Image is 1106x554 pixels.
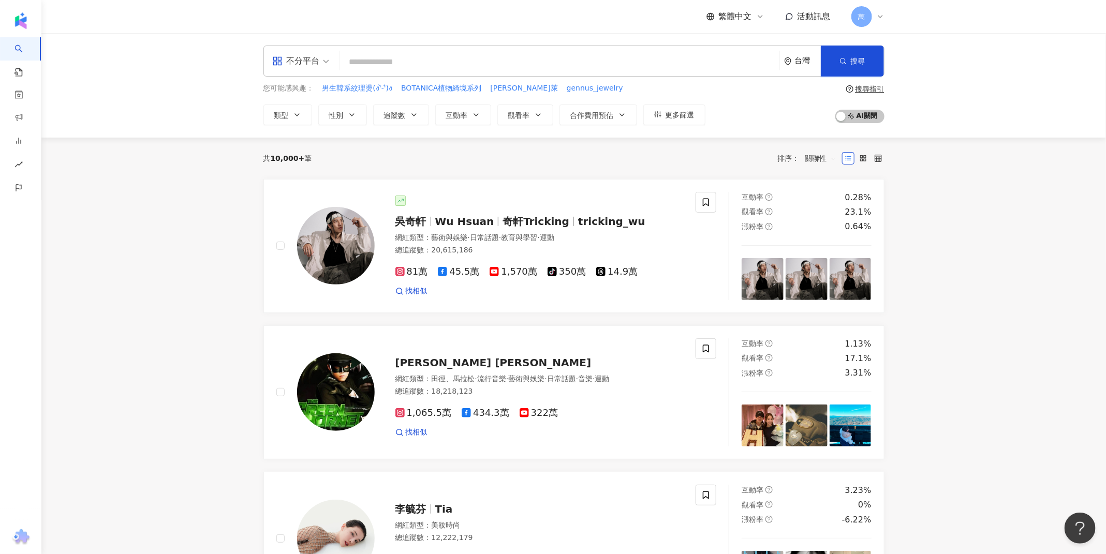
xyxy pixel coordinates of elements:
[784,57,792,65] span: environment
[845,192,872,203] div: 0.28%
[842,514,872,526] div: -6.22%
[263,325,884,459] a: KOL Avatar[PERSON_NAME] [PERSON_NAME]網紅類型：田徑、馬拉松·流行音樂·藝術與娛樂·日常話題·音樂·運動總追蹤數：18,218,1231,065.5萬434....
[830,405,872,446] img: post-image
[297,207,375,285] img: KOL Avatar
[845,221,872,232] div: 0.64%
[503,215,569,228] span: 奇軒Tricking
[765,193,773,201] span: question-circle
[395,356,592,369] span: [PERSON_NAME] [PERSON_NAME]
[508,375,544,383] span: 藝術與娛樂
[547,375,576,383] span: 日常話題
[666,111,695,119] span: 更多篩選
[468,233,470,242] span: ·
[845,485,872,496] div: 3.23%
[432,375,475,383] span: 田徑、馬拉松
[795,56,821,65] div: 台灣
[742,354,763,362] span: 觀看率
[593,375,595,383] span: ·
[742,222,763,231] span: 漲粉率
[395,503,426,515] span: 李毓芬
[329,111,344,119] span: 性別
[263,83,314,94] span: 您可能感興趣：
[520,408,558,418] span: 322萬
[499,233,501,242] span: ·
[475,375,477,383] span: ·
[462,408,509,418] span: 434.3萬
[490,266,537,277] span: 1,570萬
[765,354,773,362] span: question-circle
[742,339,763,348] span: 互動率
[395,408,452,418] span: 1,065.5萬
[845,367,872,379] div: 3.31%
[395,266,428,277] span: 81萬
[477,375,506,383] span: 流行音樂
[432,521,461,529] span: 美妝時尚
[578,215,645,228] span: tricking_wu
[395,245,684,256] div: 總追蹤數 ： 20,615,186
[856,85,884,93] div: 搜尋指引
[595,375,610,383] span: 運動
[11,529,31,546] img: chrome extension
[576,375,578,383] span: ·
[271,154,305,162] span: 10,000+
[567,83,623,94] span: gennus_jewelry
[506,375,508,383] span: ·
[263,104,312,125] button: 類型
[578,375,593,383] span: 音樂
[742,369,763,377] span: 漲粉率
[846,85,853,93] span: question-circle
[384,111,406,119] span: 追蹤數
[395,286,427,296] a: 找相似
[851,57,865,65] span: 搜尋
[373,104,429,125] button: 追蹤數
[508,111,530,119] span: 觀看率
[501,233,537,242] span: 教育與學習
[272,56,283,66] span: appstore
[596,266,638,277] span: 14.9萬
[395,215,426,228] span: 吳奇軒
[540,233,554,242] span: 運動
[435,503,453,515] span: Tia
[805,150,836,167] span: 關聯性
[272,53,320,69] div: 不分平台
[559,104,637,125] button: 合作費用預估
[497,104,553,125] button: 觀看率
[12,12,29,29] img: logo icon
[858,11,865,22] span: 萬
[274,111,289,119] span: 類型
[845,338,872,350] div: 1.13%
[719,11,752,22] span: 繁體中文
[395,520,684,531] div: 網紅類型 ：
[742,515,763,523] span: 漲粉率
[435,215,494,228] span: Wu Hsuan
[765,369,773,377] span: question-circle
[438,266,479,277] span: 45.5萬
[14,154,23,177] span: rise
[406,427,427,438] span: 找相似
[395,374,684,384] div: 網紅類型 ：
[742,501,763,509] span: 觀看率
[765,208,773,215] span: question-circle
[297,353,375,431] img: KOL Avatar
[446,111,468,119] span: 互動率
[435,104,491,125] button: 互動率
[432,233,468,242] span: 藝術與娛樂
[821,46,884,77] button: 搜尋
[537,233,539,242] span: ·
[742,193,763,201] span: 互動率
[798,11,831,21] span: 活動訊息
[566,83,624,94] button: gennus_jewelry
[858,499,871,511] div: 0%
[263,154,312,162] div: 共 筆
[845,353,872,364] div: 17.1%
[490,83,558,94] button: [PERSON_NAME]萊
[1065,513,1096,544] iframe: Help Scout Beacon - Open
[786,258,828,300] img: post-image
[765,501,773,508] span: question-circle
[786,405,828,446] img: post-image
[765,223,773,230] span: question-circle
[401,83,482,94] button: BOTANICA植物綺境系列
[322,83,393,94] button: 男生韓系紋理燙(ง'̀-'́)ง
